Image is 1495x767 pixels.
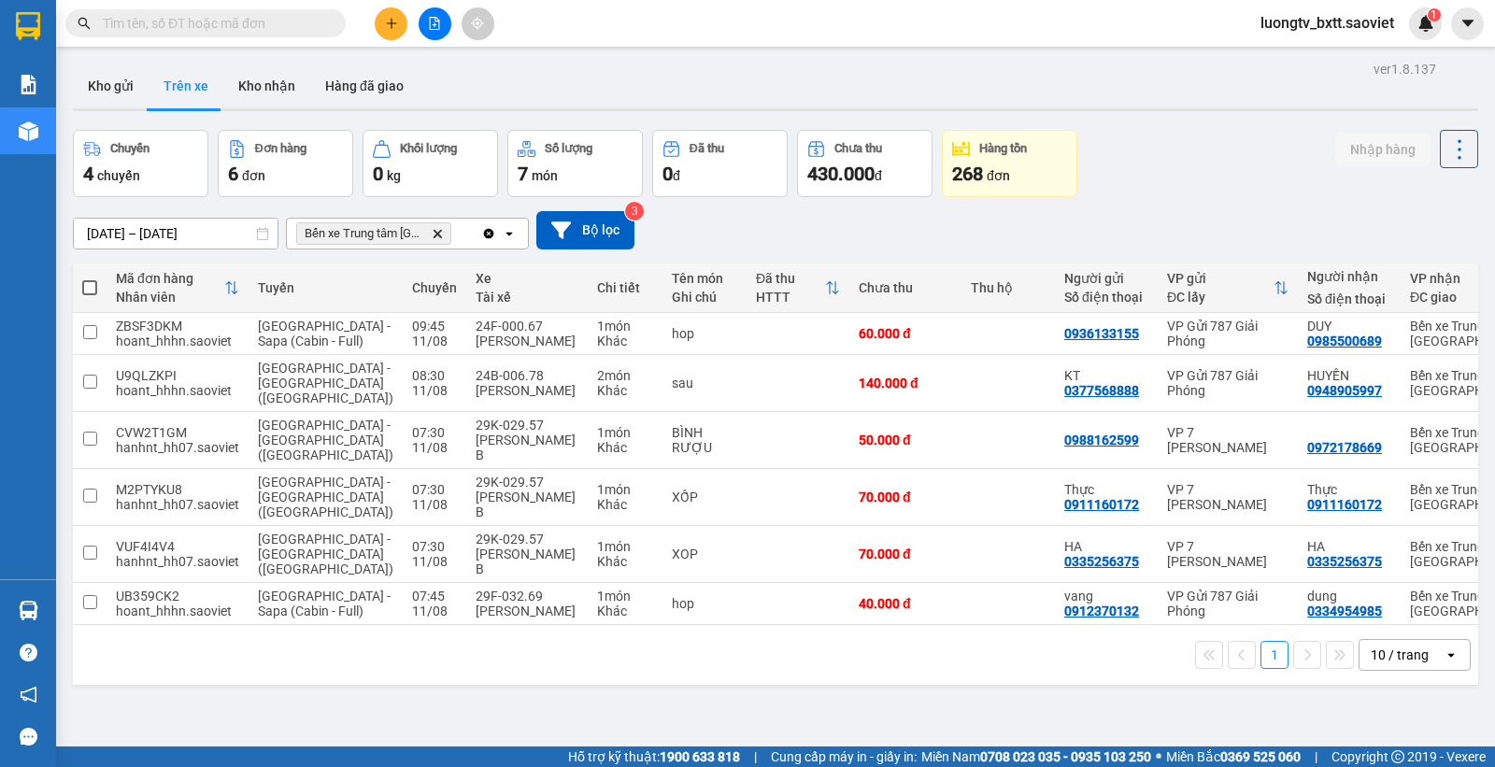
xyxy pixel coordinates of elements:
[116,604,239,618] div: hoant_hhhn.saoviet
[672,547,737,561] div: XOP
[771,746,917,767] span: Cung cấp máy in - giấy in:
[1064,554,1139,569] div: 0335256375
[255,142,306,155] div: Đơn hàng
[597,319,653,334] div: 1 món
[116,383,239,398] div: hoant_hhhn.saoviet
[597,383,653,398] div: Khác
[597,334,653,348] div: Khác
[20,728,37,746] span: message
[987,168,1010,183] span: đơn
[373,163,383,185] span: 0
[859,376,952,391] div: 140.000 đ
[1307,440,1382,455] div: 0972178669
[412,440,457,455] div: 11/08
[1307,383,1382,398] div: 0948905997
[1307,482,1391,497] div: Thực
[1167,425,1289,455] div: VP 7 [PERSON_NAME]
[476,383,578,398] div: [PERSON_NAME]
[1307,269,1391,284] div: Người nhận
[412,497,457,512] div: 11/08
[597,368,653,383] div: 2 món
[660,749,740,764] strong: 1900 633 818
[223,64,310,108] button: Kho nhận
[1307,319,1391,334] div: DUY
[428,17,441,30] span: file-add
[412,589,457,604] div: 07:45
[597,497,653,512] div: Khác
[1431,8,1437,21] span: 1
[1246,11,1409,35] span: luongtv_bxtt.saoviet
[1064,433,1139,447] div: 0988162599
[1167,271,1274,286] div: VP gửi
[476,475,578,490] div: 29K-029.57
[859,547,952,561] div: 70.000 đ
[597,554,653,569] div: Khác
[1064,539,1148,554] div: HA
[116,425,239,440] div: CVW2T1GM
[597,440,653,455] div: Khác
[116,319,239,334] div: ZBSF3DKM
[455,224,457,243] input: Selected Bến xe Trung tâm Lào Cai.
[363,130,498,197] button: Khối lượng0kg
[19,75,38,94] img: solution-icon
[73,130,208,197] button: Chuyến4chuyến
[518,163,528,185] span: 7
[1158,263,1298,313] th: Toggle SortBy
[1307,604,1382,618] div: 0334954985
[1064,368,1148,383] div: KT
[116,440,239,455] div: hanhnt_hh07.saoviet
[412,554,457,569] div: 11/08
[149,64,223,108] button: Trên xe
[875,168,882,183] span: đ
[476,418,578,433] div: 29K-029.57
[756,271,825,286] div: Đã thu
[16,12,40,40] img: logo-vxr
[476,490,578,519] div: [PERSON_NAME] B
[73,64,149,108] button: Kho gửi
[476,334,578,348] div: [PERSON_NAME]
[859,326,952,341] div: 60.000 đ
[1391,750,1404,763] span: copyright
[476,271,578,286] div: Xe
[258,361,393,405] span: [GEOGRAPHIC_DATA] - [GEOGRAPHIC_DATA] ([GEOGRAPHIC_DATA])
[1156,753,1161,760] span: ⚪️
[971,280,1046,295] div: Thu hộ
[476,532,578,547] div: 29K-029.57
[1064,482,1148,497] div: Thực
[625,202,644,220] sup: 3
[1167,589,1289,618] div: VP Gửi 787 Giải Phóng
[78,17,91,30] span: search
[412,334,457,348] div: 11/08
[471,17,484,30] span: aim
[419,7,451,40] button: file-add
[1444,647,1459,662] svg: open
[1064,326,1139,341] div: 0936133155
[218,130,353,197] button: Đơn hàng6đơn
[97,168,140,183] span: chuyến
[116,271,224,286] div: Mã đơn hàng
[103,13,323,34] input: Tìm tên, số ĐT hoặc mã đơn
[532,168,558,183] span: món
[662,163,673,185] span: 0
[110,142,149,155] div: Chuyến
[310,64,419,108] button: Hàng đã giao
[672,271,737,286] div: Tên món
[672,290,737,305] div: Ghi chú
[502,226,517,241] svg: open
[597,280,653,295] div: Chi tiết
[116,497,239,512] div: hanhnt_hh07.saoviet
[476,547,578,576] div: [PERSON_NAME] B
[375,7,407,40] button: plus
[1064,271,1148,286] div: Người gửi
[116,554,239,569] div: hanhnt_hh07.saoviet
[1166,746,1301,767] span: Miền Bắc
[20,644,37,661] span: question-circle
[1335,133,1431,166] button: Nhập hàng
[1167,368,1289,398] div: VP Gửi 787 Giải Phóng
[545,142,592,155] div: Số lượng
[507,130,643,197] button: Số lượng7món
[258,475,393,519] span: [GEOGRAPHIC_DATA] - [GEOGRAPHIC_DATA] ([GEOGRAPHIC_DATA])
[754,746,757,767] span: |
[672,490,737,504] div: XỐP
[1307,368,1391,383] div: HUYỀN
